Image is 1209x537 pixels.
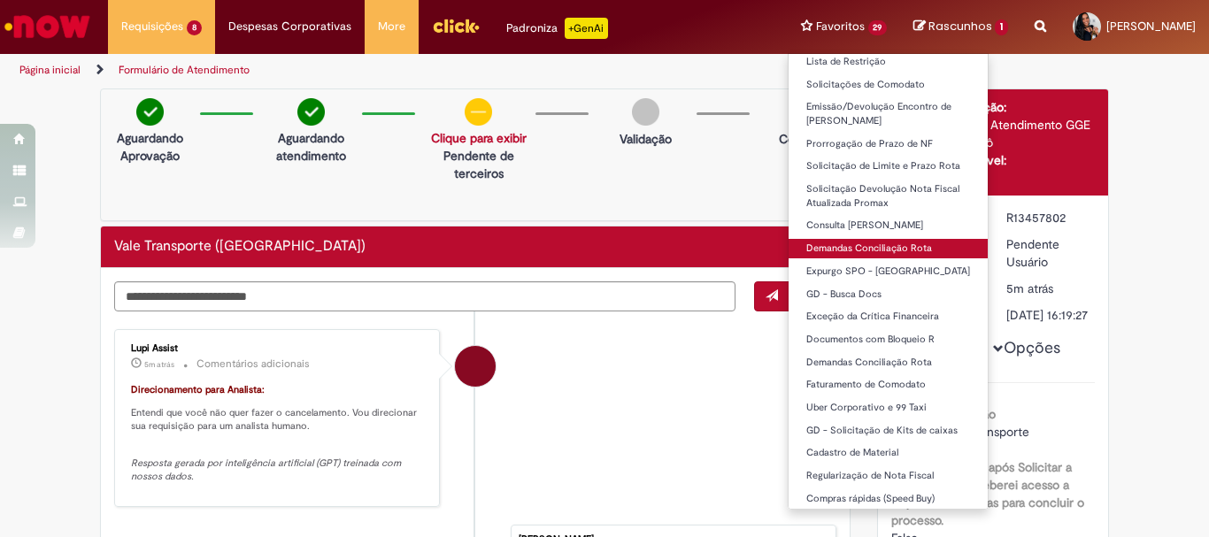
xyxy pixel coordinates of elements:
span: 8 [187,20,202,35]
a: Solicitação Devolução Nota Fiscal Atualizada Promax [789,180,989,212]
a: Expurgo SPO - [GEOGRAPHIC_DATA] [789,262,989,281]
a: Exceção da Crítica Financeira [789,307,989,326]
time: 28/08/2025 13:19:17 [1006,280,1053,296]
a: GD - Busca Docs [789,285,989,304]
a: Solicitações de Comodato [789,75,989,95]
div: Padroniza [506,18,608,39]
div: Pendente Usuário [1006,235,1089,271]
textarea: Digite sua mensagem aqui... [114,281,735,311]
p: Aguardando atendimento [269,129,352,165]
span: 5m atrás [1006,280,1053,296]
div: Lupi Assist [891,169,1096,187]
p: Validação [620,130,672,148]
a: Demandas Conciliação Rota [789,353,989,372]
img: check-circle-green.png [297,98,325,126]
button: Enviar [754,281,836,311]
div: Lupi Assist [131,343,426,354]
h2: Vale Transporte (VT) Histórico de tíquete [114,239,366,255]
div: [DATE] 16:19:27 [1006,306,1089,324]
span: 1 [995,19,1008,35]
img: img-circle-grey.png [632,98,659,126]
a: Rascunhos [913,19,1008,35]
small: Comentários adicionais [196,357,310,372]
time: 28/08/2025 13:19:26 [144,359,174,370]
div: Grupo de Atribuição: [891,98,1096,116]
a: Faturamento de Comodato [789,375,989,395]
span: 29 [868,20,888,35]
div: R13457802 [1006,209,1089,226]
a: Demandas Conciliação Rota [789,239,989,258]
a: Regularização de Nota Fiscal [789,466,989,486]
a: Solicitação de Limite e Prazo Rota [789,157,989,176]
a: Uber Corporativo e 99 Taxi [789,398,989,418]
a: Página inicial [19,63,81,77]
a: Documentos com Bloqueio R [789,330,989,349]
p: +GenAi [565,18,608,39]
span: More [378,18,405,35]
div: Lupi Assist [455,346,496,387]
a: Formulário de Atendimento [119,63,250,77]
div: Analista responsável: [891,151,1096,169]
em: Resposta gerada por inteligência artificial (GPT) treinada com nossos dados. [131,456,404,484]
p: Pendente de terceiros [431,147,527,182]
a: Consulta [PERSON_NAME] [789,216,989,235]
span: 5m atrás [144,359,174,370]
a: GD - Solicitação de Kits de caixas [789,421,989,441]
img: ServiceNow [2,9,93,44]
span: Favoritos [816,18,865,35]
a: Lista de Restrição [789,52,989,72]
b: Estou ciente que após Solicitar a Roteirização, receberei acesso a Capta e terei 2 dias para conc... [891,459,1084,528]
img: click_logo_yellow_360x200.png [432,12,480,39]
a: Clique para exibir [431,130,527,146]
p: Entendi que você não quer fazer o cancelamento. Vou direcionar sua requisição para um analista hu... [131,406,426,433]
a: Prorrogação de Prazo de NF [789,134,989,154]
span: Rascunhos [928,18,992,35]
a: Cadastro de Material [789,443,989,463]
div: Gente e Gestão - Atendimento GGE - Atendimento Alô [891,116,1096,151]
img: circle-minus.png [465,98,492,126]
img: check-circle-green.png [136,98,164,126]
div: 28/08/2025 13:19:17 [1006,280,1089,297]
ul: Trilhas de página [13,54,793,87]
p: Concluído [779,130,836,148]
span: Requisições [121,18,183,35]
p: Aguardando Aprovação [108,129,191,165]
span: [PERSON_NAME] [1106,19,1196,34]
ul: Favoritos [788,53,990,510]
span: Despesas Corporativas [228,18,351,35]
a: Compras rápidas (Speed Buy) [789,489,989,509]
a: Emissão/Devolução Encontro de [PERSON_NAME] [789,97,989,130]
font: Direcionamento para Analista: [131,383,265,396]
